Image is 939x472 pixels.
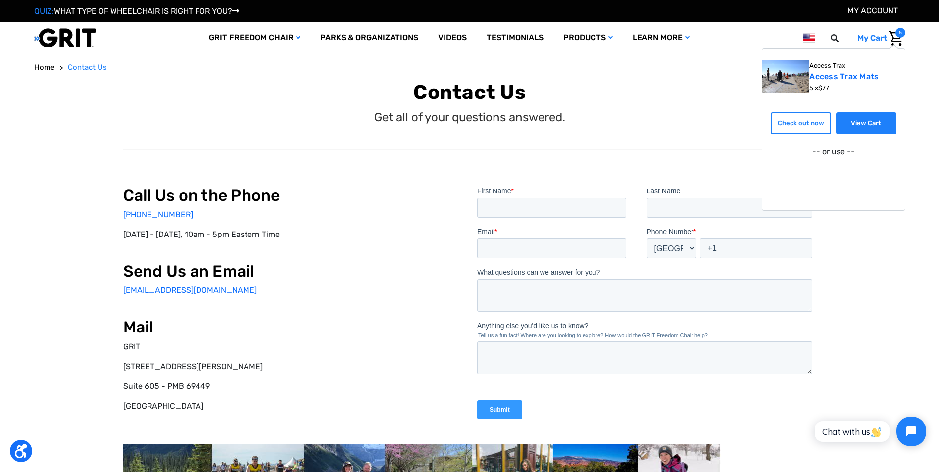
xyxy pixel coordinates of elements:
[310,22,428,54] a: Parks & Organizations
[34,62,54,73] a: Home
[835,28,850,48] input: Search
[34,62,905,73] nav: Breadcrumb
[895,28,905,38] span: 5
[889,31,903,46] img: Cart
[803,32,815,44] img: us.png
[123,186,462,205] h2: Call Us on the Phone
[857,33,887,43] span: My Cart
[836,112,896,134] a: View Cart
[809,83,829,93] span: 5 ×
[123,361,462,373] p: [STREET_ADDRESS][PERSON_NAME]
[477,22,553,54] a: Testimonials
[553,22,623,54] a: Products
[847,6,898,15] a: Account
[34,6,54,16] span: QUIZ:
[68,62,107,73] a: Contact Us
[413,81,526,104] b: Contact Us
[771,112,831,134] a: Check out now
[123,400,462,412] p: [GEOGRAPHIC_DATA]
[123,341,462,353] p: GRIT
[68,63,107,72] span: Contact Us
[123,318,462,336] h2: Mail
[123,285,257,295] a: [EMAIL_ADDRESS][DOMAIN_NAME]
[123,380,462,392] p: Suite 605 - PMB 69449
[123,210,193,219] a: [PHONE_NUMBER]
[374,108,565,126] p: Get all of your questions answered.
[477,186,816,436] iframe: Form 1
[34,63,54,72] span: Home
[623,22,699,54] a: Learn More
[123,229,462,240] p: [DATE] - [DATE], 10am - 5pm Eastern Time
[428,22,477,54] a: Videos
[809,61,845,70] span: Access Trax
[762,60,810,92] img: Access Trax Mats
[804,408,935,455] iframe: Tidio Chat
[809,72,881,81] a: Access Trax Mats
[199,22,310,54] a: GRIT Freedom Chair
[34,28,96,48] img: GRIT All-Terrain Wheelchair and Mobility Equipment
[812,146,855,158] p: -- or use --
[34,6,239,16] a: QUIZ:WHAT TYPE OF WHEELCHAIR IS RIGHT FOR YOU?
[123,262,462,281] h2: Send Us an Email
[818,84,829,92] span: $77
[850,28,905,48] a: Cart with 5 items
